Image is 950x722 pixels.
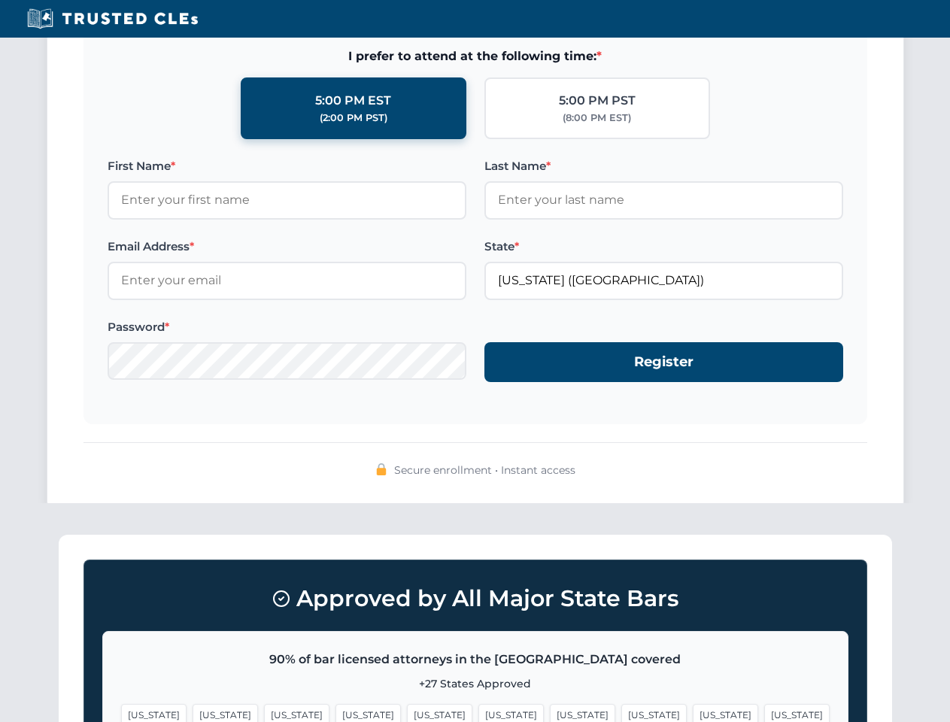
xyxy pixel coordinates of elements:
[394,462,575,478] span: Secure enrollment • Instant access
[121,650,830,669] p: 90% of bar licensed attorneys in the [GEOGRAPHIC_DATA] covered
[320,111,387,126] div: (2:00 PM PST)
[484,157,843,175] label: Last Name
[108,318,466,336] label: Password
[108,47,843,66] span: I prefer to attend at the following time:
[315,91,391,111] div: 5:00 PM EST
[108,157,466,175] label: First Name
[559,91,636,111] div: 5:00 PM PST
[484,342,843,382] button: Register
[375,463,387,475] img: 🔒
[108,238,466,256] label: Email Address
[102,578,848,619] h3: Approved by All Major State Bars
[23,8,202,30] img: Trusted CLEs
[484,238,843,256] label: State
[563,111,631,126] div: (8:00 PM EST)
[108,181,466,219] input: Enter your first name
[484,262,843,299] input: Florida (FL)
[121,675,830,692] p: +27 States Approved
[484,181,843,219] input: Enter your last name
[108,262,466,299] input: Enter your email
